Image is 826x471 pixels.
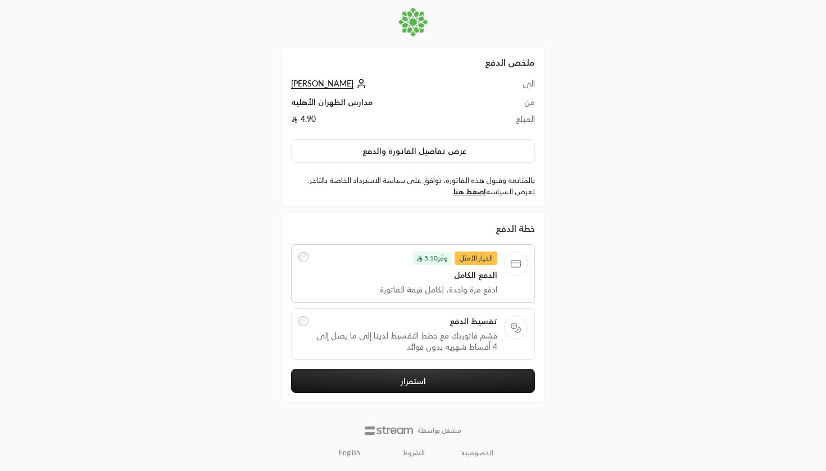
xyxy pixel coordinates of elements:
button: عرض تفاصيل الفاتورة والدفع [291,139,535,163]
td: من [489,97,535,113]
p: مشغل بواسطة [417,426,461,435]
span: الخيار الأمثل [455,251,497,265]
span: [PERSON_NAME] [291,79,353,89]
span: قسّم فاتورتك مع خطط التقسيط لدينا إلى ما يصل إلى 4 أقساط شهرية بدون فوائد [315,330,497,353]
a: الشروط [403,449,425,458]
button: استمرار [291,369,535,393]
div: خطة الدفع [291,222,535,235]
h2: ملخص الدفع [291,56,535,69]
a: [PERSON_NAME] [291,79,369,88]
a: اضغط هنا [453,187,486,196]
input: الخيار الأمثلوفَّر5.10 الدفع الكاملادفع مرة واحدة، لكامل قيمة الفاتورة [298,252,308,262]
a: الخصوصية [461,449,493,458]
span: ادفع مرة واحدة، لكامل قيمة الفاتورة [315,284,497,295]
span: الدفع الكامل [315,269,497,281]
td: المبلغ [489,113,535,130]
img: Company Logo [397,7,428,37]
td: مدارس الظهران الأهلية [291,97,489,113]
span: تقسيط الدفع [315,315,497,327]
a: English [333,444,366,462]
label: بالمتابعة وقبول هذه الفاتورة، توافق على سياسة الاسترداد الخاصة بالتاجر. لعرض السياسة . [291,175,535,197]
td: 4.90 [291,113,489,130]
span: وفَّر 5.10 [412,251,452,265]
input: تقسيط الدفعقسّم فاتورتك مع خطط التقسيط لدينا إلى ما يصل إلى 4 أقساط شهرية بدون فوائد [298,316,308,326]
td: الى [489,78,535,97]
